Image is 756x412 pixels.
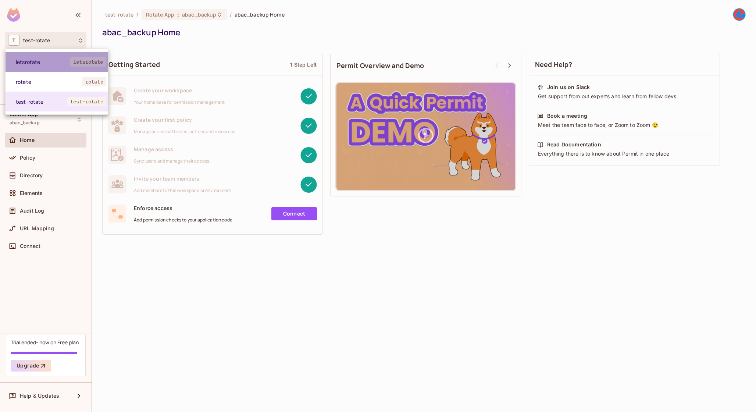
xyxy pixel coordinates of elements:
span: rotate [82,77,106,86]
span: rotate [16,78,82,85]
span: letsrotate [16,58,70,65]
span: test-rotate [67,97,106,106]
span: test-rotate [16,98,67,105]
span: letsrotate [70,57,106,67]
